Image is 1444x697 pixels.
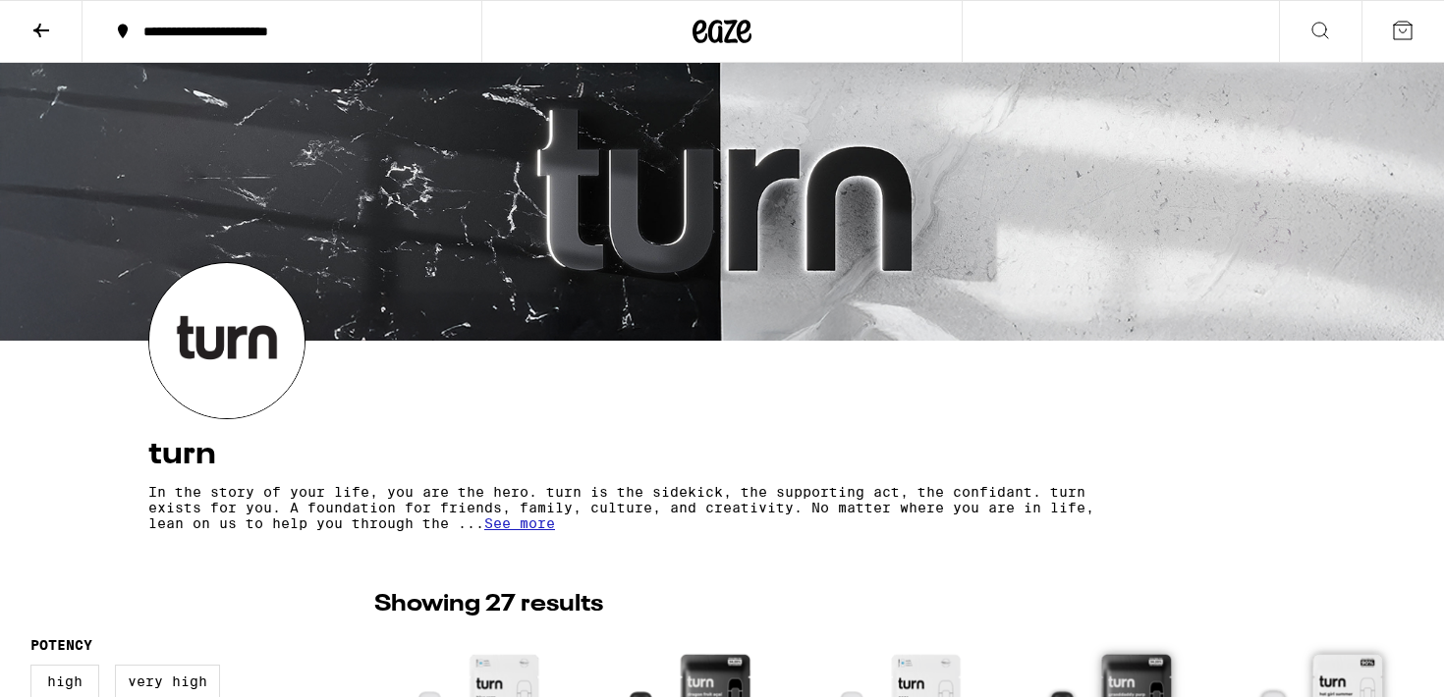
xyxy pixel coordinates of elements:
[149,263,305,418] img: turn logo
[148,439,1296,470] h4: turn
[148,484,1123,531] p: In the story of your life, you are the hero. turn is the sidekick, the supporting act, the confid...
[30,637,92,653] legend: Potency
[484,515,555,531] span: See more
[374,588,603,621] p: Showing 27 results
